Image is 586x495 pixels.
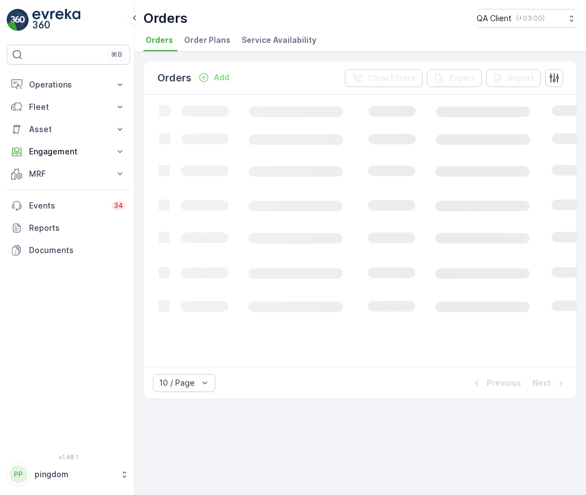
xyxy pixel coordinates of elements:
p: Import [508,72,534,84]
span: Order Plans [184,35,230,46]
span: v 1.48.1 [7,454,130,460]
p: Add [214,72,229,83]
p: MRF [29,168,108,179]
p: Reports [29,222,126,234]
p: Next [532,377,551,389]
button: Asset [7,118,130,140]
p: ⌘B [111,50,122,59]
p: Orders [143,9,188,27]
button: MRF [7,163,130,185]
button: Operations [7,74,130,96]
p: Export [449,72,475,84]
p: Orders [157,70,191,86]
p: Previous [487,377,521,389]
p: 34 [114,201,123,210]
a: Documents [7,239,130,261]
button: Export [427,69,482,87]
p: pingdom [35,469,114,480]
span: Service Availability [242,35,316,46]
a: Reports [7,217,130,239]
button: Import [486,69,541,87]
button: QA Client(+03:00) [477,9,577,28]
div: PP [9,465,27,483]
button: Next [531,376,568,390]
button: PPpingdom [7,463,130,486]
p: Asset [29,124,108,135]
img: logo_light-DOdMpM7g.png [32,9,80,31]
p: ( +03:00 ) [516,14,545,23]
p: Events [29,200,105,211]
p: Clear Filters [367,72,416,84]
img: logo [7,9,29,31]
a: Events34 [7,195,130,217]
p: Documents [29,245,126,256]
p: Operations [29,79,108,90]
button: Add [194,71,234,84]
p: Engagement [29,146,108,157]
button: Engagement [7,140,130,163]
button: Previous [470,376,522,390]
button: Fleet [7,96,130,118]
span: Orders [146,35,173,46]
p: QA Client [477,13,512,24]
button: Clear Filters [345,69,422,87]
p: Fleet [29,101,108,113]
